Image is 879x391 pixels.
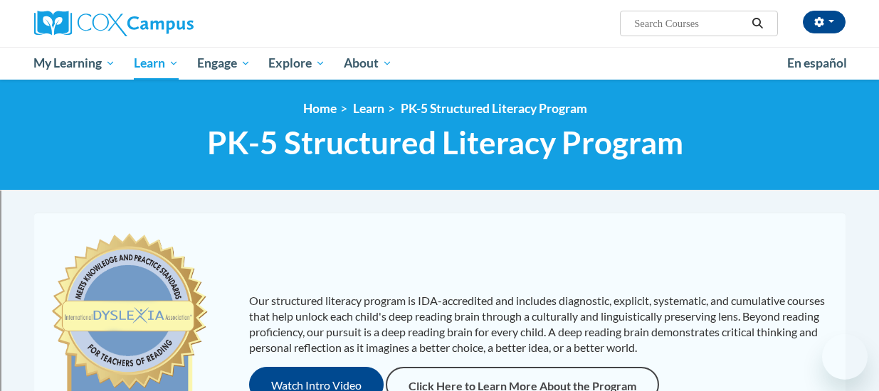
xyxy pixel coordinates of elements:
[25,47,125,80] a: My Learning
[353,101,384,116] a: Learn
[778,48,856,78] a: En español
[633,15,747,32] input: Search Courses
[23,47,856,80] div: Main menu
[268,55,325,72] span: Explore
[822,334,868,380] iframe: Button to launch messaging window
[259,47,335,80] a: Explore
[125,47,188,80] a: Learn
[33,55,115,72] span: My Learning
[34,11,290,36] a: Cox Campus
[335,47,401,80] a: About
[344,55,392,72] span: About
[747,15,768,32] button: Search
[34,11,194,36] img: Cox Campus
[134,55,179,72] span: Learn
[207,124,683,161] span: PK-5 Structured Literacy Program
[188,47,260,80] a: Engage
[787,55,847,70] span: En español
[197,55,251,72] span: Engage
[303,101,337,116] a: Home
[803,11,846,33] button: Account Settings
[401,101,587,116] a: PK-5 Structured Literacy Program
